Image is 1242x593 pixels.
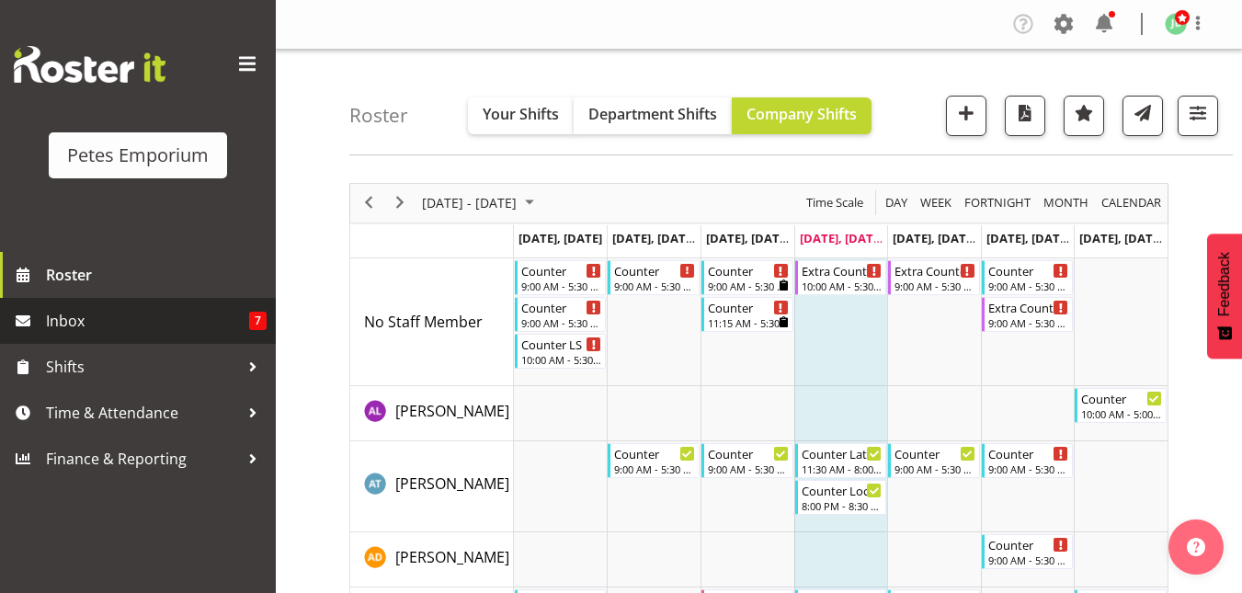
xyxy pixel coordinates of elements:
[521,315,602,330] div: 9:00 AM - 5:30 PM
[988,462,1069,476] div: 9:00 AM - 5:30 PM
[588,104,717,124] span: Department Shifts
[701,260,793,295] div: No Staff Member"s event - Counter Begin From Wednesday, October 1, 2025 at 9:00:00 AM GMT+13:00 E...
[521,298,602,316] div: Counter
[708,462,789,476] div: 9:00 AM - 5:30 PM
[1075,388,1167,423] div: Abigail Lane"s event - Counter Begin From Sunday, October 5, 2025 at 10:00:00 AM GMT+13:00 Ends A...
[1064,96,1104,136] button: Highlight an important date within the roster.
[515,297,607,332] div: No Staff Member"s event - Counter Begin From Monday, September 29, 2025 at 9:00:00 AM GMT+13:00 E...
[894,279,975,293] div: 9:00 AM - 5:30 PM
[746,104,857,124] span: Company Shifts
[350,441,514,532] td: Alex-Micheal Taniwha resource
[708,298,789,316] div: Counter
[395,473,509,494] span: [PERSON_NAME]
[1005,96,1045,136] button: Download a PDF of the roster according to the set date range.
[894,444,975,462] div: Counter
[350,386,514,441] td: Abigail Lane resource
[249,312,267,330] span: 7
[46,307,249,335] span: Inbox
[802,279,883,293] div: 10:00 AM - 5:30 PM
[962,191,1034,214] button: Fortnight
[420,191,518,214] span: [DATE] - [DATE]
[804,191,865,214] span: Time Scale
[701,297,793,332] div: No Staff Member"s event - Counter Begin From Wednesday, October 1, 2025 at 11:15:00 AM GMT+13:00 ...
[515,334,607,369] div: No Staff Member"s event - Counter LS Begin From Monday, September 29, 2025 at 10:00:00 AM GMT+13:...
[419,191,542,214] button: October 2025
[946,96,986,136] button: Add a new shift
[353,184,384,222] div: previous period
[894,261,975,279] div: Extra Counter
[988,298,1069,316] div: Extra Counter
[1100,191,1163,214] span: calendar
[708,315,789,330] div: 11:15 AM - 5:30 PM
[1079,230,1163,246] span: [DATE], [DATE]
[883,191,909,214] span: Day
[988,315,1069,330] div: 9:00 AM - 5:30 PM
[800,230,883,246] span: [DATE], [DATE]
[1216,252,1233,316] span: Feedback
[795,443,887,478] div: Alex-Micheal Taniwha"s event - Counter Late Shift Begin From Thursday, October 2, 2025 at 11:30:0...
[893,230,976,246] span: [DATE], [DATE]
[795,480,887,515] div: Alex-Micheal Taniwha"s event - Counter Lock Up Begin From Thursday, October 2, 2025 at 8:00:00 PM...
[1165,13,1187,35] img: jodine-bunn132.jpg
[14,46,165,83] img: Rosterit website logo
[1099,191,1165,214] button: Month
[917,191,955,214] button: Timeline Week
[350,532,514,587] td: Amelia Denz resource
[416,184,545,222] div: Sep 29 - Oct 05, 2025
[1041,191,1092,214] button: Timeline Month
[46,399,239,427] span: Time & Attendance
[614,462,695,476] div: 9:00 AM - 5:30 PM
[614,261,695,279] div: Counter
[708,444,789,462] div: Counter
[1207,234,1242,359] button: Feedback - Show survey
[888,260,980,295] div: No Staff Member"s event - Extra Counter Begin From Friday, October 3, 2025 at 9:00:00 AM GMT+13:0...
[988,444,1069,462] div: Counter
[395,473,509,495] a: [PERSON_NAME]
[612,230,696,246] span: [DATE], [DATE]
[349,105,408,126] h4: Roster
[67,142,209,169] div: Petes Emporium
[395,547,509,567] span: [PERSON_NAME]
[384,184,416,222] div: next period
[395,401,509,421] span: [PERSON_NAME]
[708,261,789,279] div: Counter
[608,260,700,295] div: No Staff Member"s event - Counter Begin From Tuesday, September 30, 2025 at 9:00:00 AM GMT+13:00 ...
[982,443,1074,478] div: Alex-Micheal Taniwha"s event - Counter Begin From Saturday, October 4, 2025 at 9:00:00 AM GMT+13:...
[802,498,883,513] div: 8:00 PM - 8:30 PM
[701,443,793,478] div: Alex-Micheal Taniwha"s event - Counter Begin From Wednesday, October 1, 2025 at 9:00:00 AM GMT+13...
[988,261,1069,279] div: Counter
[883,191,911,214] button: Timeline Day
[518,230,602,246] span: [DATE], [DATE]
[1042,191,1090,214] span: Month
[732,97,872,134] button: Company Shifts
[708,279,789,293] div: 9:00 AM - 5:30 PM
[515,260,607,295] div: No Staff Member"s event - Counter Begin From Monday, September 29, 2025 at 9:00:00 AM GMT+13:00 E...
[803,191,867,214] button: Time Scale
[706,230,790,246] span: [DATE], [DATE]
[894,462,975,476] div: 9:00 AM - 5:30 PM
[1122,96,1163,136] button: Send a list of all shifts for the selected filtered period to all rostered employees.
[574,97,732,134] button: Department Shifts
[388,191,413,214] button: Next
[614,444,695,462] div: Counter
[521,335,602,353] div: Counter LS
[364,312,483,332] span: No Staff Member
[364,311,483,333] a: No Staff Member
[521,261,602,279] div: Counter
[1178,96,1218,136] button: Filter Shifts
[468,97,574,134] button: Your Shifts
[802,261,883,279] div: Extra Counter
[46,353,239,381] span: Shifts
[986,230,1070,246] span: [DATE], [DATE]
[888,443,980,478] div: Alex-Micheal Taniwha"s event - Counter Begin From Friday, October 3, 2025 at 9:00:00 AM GMT+13:00...
[1081,389,1162,407] div: Counter
[395,546,509,568] a: [PERSON_NAME]
[395,400,509,422] a: [PERSON_NAME]
[1081,406,1162,421] div: 10:00 AM - 5:00 PM
[988,279,1069,293] div: 9:00 AM - 5:30 PM
[350,258,514,386] td: No Staff Member resource
[46,445,239,473] span: Finance & Reporting
[46,261,267,289] span: Roster
[795,260,887,295] div: No Staff Member"s event - Extra Counter Begin From Thursday, October 2, 2025 at 10:00:00 AM GMT+1...
[802,462,883,476] div: 11:30 AM - 8:00 PM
